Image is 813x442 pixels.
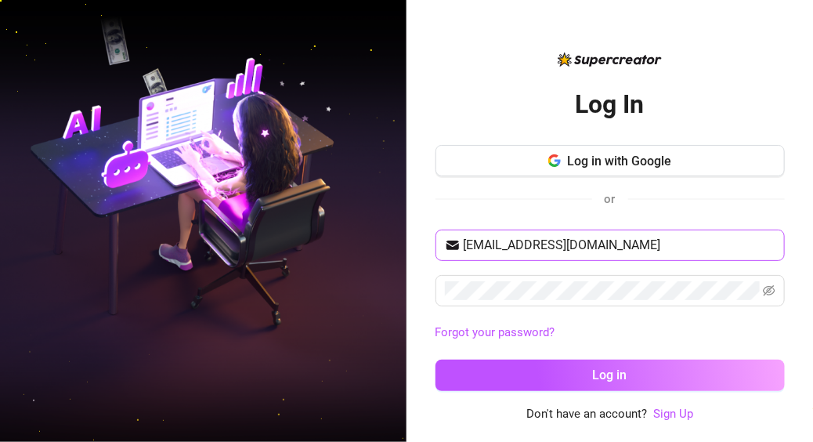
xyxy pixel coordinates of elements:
span: or [605,192,616,206]
input: Your email [464,236,775,255]
span: Log in with Google [567,154,671,168]
img: logo-BBDzfeDw.svg [558,53,662,67]
a: Sign Up [653,405,693,424]
button: Log in [435,360,785,391]
span: Log in [593,368,627,382]
span: eye-invisible [763,284,775,297]
a: Forgot your password? [435,324,785,342]
button: Log in with Google [435,145,785,176]
h2: Log In [576,89,645,121]
span: Don't have an account? [526,405,647,424]
a: Forgot your password? [435,325,555,339]
a: Sign Up [653,407,693,421]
